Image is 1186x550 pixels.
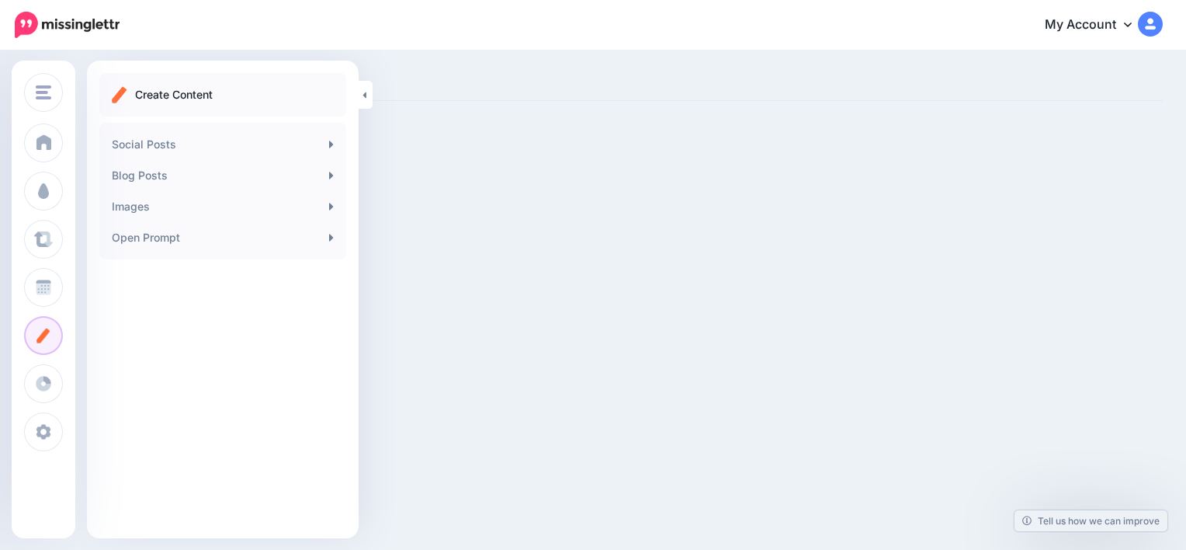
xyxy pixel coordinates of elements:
[135,85,213,104] p: Create Content
[106,160,340,191] a: Blog Posts
[1014,510,1167,531] a: Tell us how we can improve
[15,12,120,38] img: Missinglettr
[1029,6,1163,44] a: My Account
[106,191,340,222] a: Images
[106,222,340,253] a: Open Prompt
[112,86,127,103] img: create.png
[106,129,340,160] a: Social Posts
[36,85,51,99] img: menu.png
